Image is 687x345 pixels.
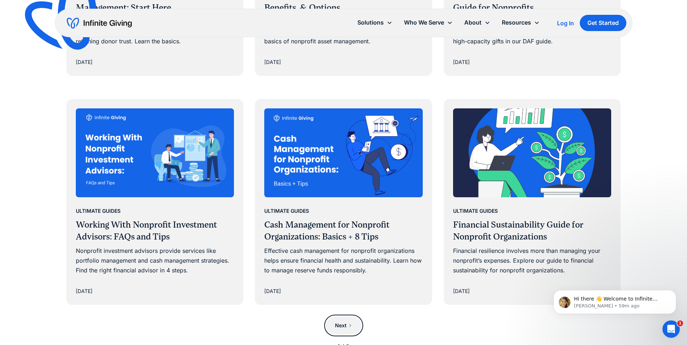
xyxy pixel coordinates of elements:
[662,320,680,338] iframe: Intercom live chat
[264,207,309,215] div: Ultimate Guides
[76,207,121,215] div: Ultimate Guides
[464,18,482,27] div: About
[67,100,243,304] a: Ultimate GuidesWorking With Nonprofit Investment Advisors: FAQs and TipsNonprofit investment advi...
[352,15,398,30] div: Solutions
[557,20,574,26] div: Log In
[264,219,423,243] h3: Cash Management for Nonprofit Organizations: Basics + 8 Tips
[398,15,458,30] div: Who We Serve
[677,320,683,326] span: 1
[496,15,545,30] div: Resources
[453,207,498,215] div: Ultimate Guides
[76,287,92,296] div: [DATE]
[335,321,347,330] div: Next
[76,246,234,276] div: Nonprofit investment advisors provide services like portfolio management and cash management stra...
[557,19,574,27] a: Log In
[76,219,234,243] h3: Working With Nonprofit Investment Advisors: FAQs and Tips
[458,15,496,30] div: About
[453,58,470,66] div: [DATE]
[264,58,281,66] div: [DATE]
[580,15,626,31] a: Get Started
[326,316,361,335] a: Next Page
[543,275,687,325] iframe: Intercom notifications message
[502,18,531,27] div: Resources
[404,18,444,27] div: Who We Serve
[264,287,281,296] div: [DATE]
[444,100,620,304] a: Ultimate GuidesFinancial Sustainability Guide for Nonprofit OrganizationsFinancial resilience inv...
[453,219,612,243] h3: Financial Sustainability Guide for Nonprofit Organizations
[264,246,423,276] div: Effective cash management for nonprofit organizations helps ensure financial health and sustainab...
[256,100,431,304] a: Ultimate GuidesCash Management for Nonprofit Organizations: Basics + 8 TipsEffective cash managem...
[357,18,384,27] div: Solutions
[453,287,470,296] div: [DATE]
[453,246,612,276] div: Financial resilience involves more than managing your nonprofit’s expenses. Explore our guide to ...
[67,17,132,29] a: home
